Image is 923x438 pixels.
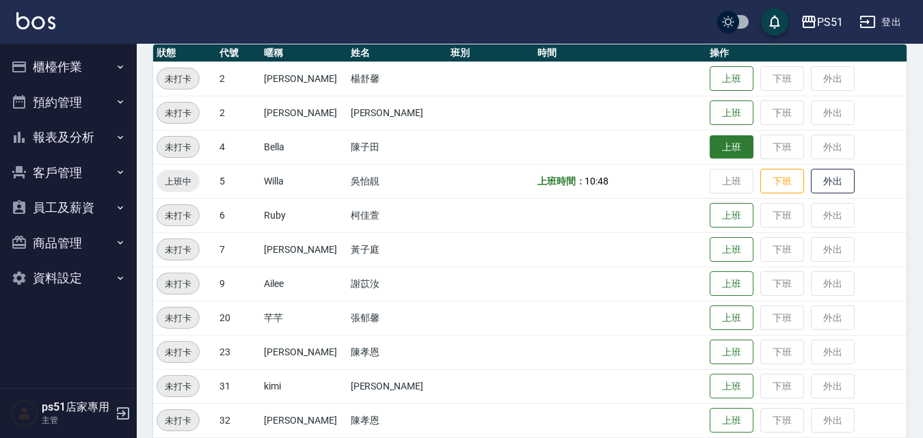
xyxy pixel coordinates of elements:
[157,345,199,359] span: 未打卡
[216,266,260,301] td: 9
[537,176,585,187] b: 上班時間：
[157,72,199,86] span: 未打卡
[710,203,753,228] button: 上班
[216,198,260,232] td: 6
[216,369,260,403] td: 31
[347,164,448,198] td: 吳怡靚
[216,164,260,198] td: 5
[216,61,260,96] td: 2
[216,403,260,437] td: 32
[157,208,199,223] span: 未打卡
[216,130,260,164] td: 4
[817,14,843,31] div: PS51
[5,120,131,155] button: 報表及分析
[260,130,347,164] td: Bella
[347,266,448,301] td: 謝苡汝
[16,12,55,29] img: Logo
[5,190,131,225] button: 員工及薪資
[260,369,347,403] td: kimi
[347,403,448,437] td: 陳孝恩
[216,232,260,266] td: 7
[260,198,347,232] td: Ruby
[157,277,199,291] span: 未打卡
[153,44,216,62] th: 狀態
[710,135,753,159] button: 上班
[216,335,260,369] td: 23
[706,44,907,62] th: 操作
[761,8,788,36] button: save
[260,232,347,266] td: [PERSON_NAME]
[260,96,347,130] td: [PERSON_NAME]
[216,301,260,335] td: 20
[260,44,347,62] th: 暱稱
[347,130,448,164] td: 陳子田
[157,140,199,154] span: 未打卡
[5,225,131,261] button: 商品管理
[760,169,804,194] button: 下班
[710,305,753,331] button: 上班
[585,176,608,187] span: 10:48
[795,8,848,36] button: PS51
[5,155,131,191] button: 客戶管理
[854,10,907,35] button: 登出
[157,243,199,257] span: 未打卡
[710,237,753,262] button: 上班
[710,408,753,433] button: 上班
[347,369,448,403] td: [PERSON_NAME]
[534,44,706,62] th: 時間
[347,61,448,96] td: 楊舒馨
[710,100,753,126] button: 上班
[42,400,111,414] h5: ps51店家專用
[11,400,38,427] img: Person
[710,374,753,399] button: 上班
[347,44,448,62] th: 姓名
[710,340,753,365] button: 上班
[347,198,448,232] td: 柯佳萱
[447,44,533,62] th: 班別
[710,271,753,297] button: 上班
[5,49,131,85] button: 櫃檯作業
[347,301,448,335] td: 張郁馨
[260,61,347,96] td: [PERSON_NAME]
[157,379,199,394] span: 未打卡
[260,335,347,369] td: [PERSON_NAME]
[157,106,199,120] span: 未打卡
[260,164,347,198] td: Willa
[347,96,448,130] td: [PERSON_NAME]
[347,232,448,266] td: 黃子庭
[157,311,199,325] span: 未打卡
[5,85,131,120] button: 預約管理
[157,174,200,189] span: 上班中
[260,403,347,437] td: [PERSON_NAME]
[260,266,347,301] td: Ailee
[216,44,260,62] th: 代號
[347,335,448,369] td: 陳孝恩
[157,413,199,428] span: 未打卡
[260,301,347,335] td: 芊芊
[216,96,260,130] td: 2
[5,260,131,296] button: 資料設定
[710,66,753,92] button: 上班
[811,169,855,194] button: 外出
[42,414,111,426] p: 主管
